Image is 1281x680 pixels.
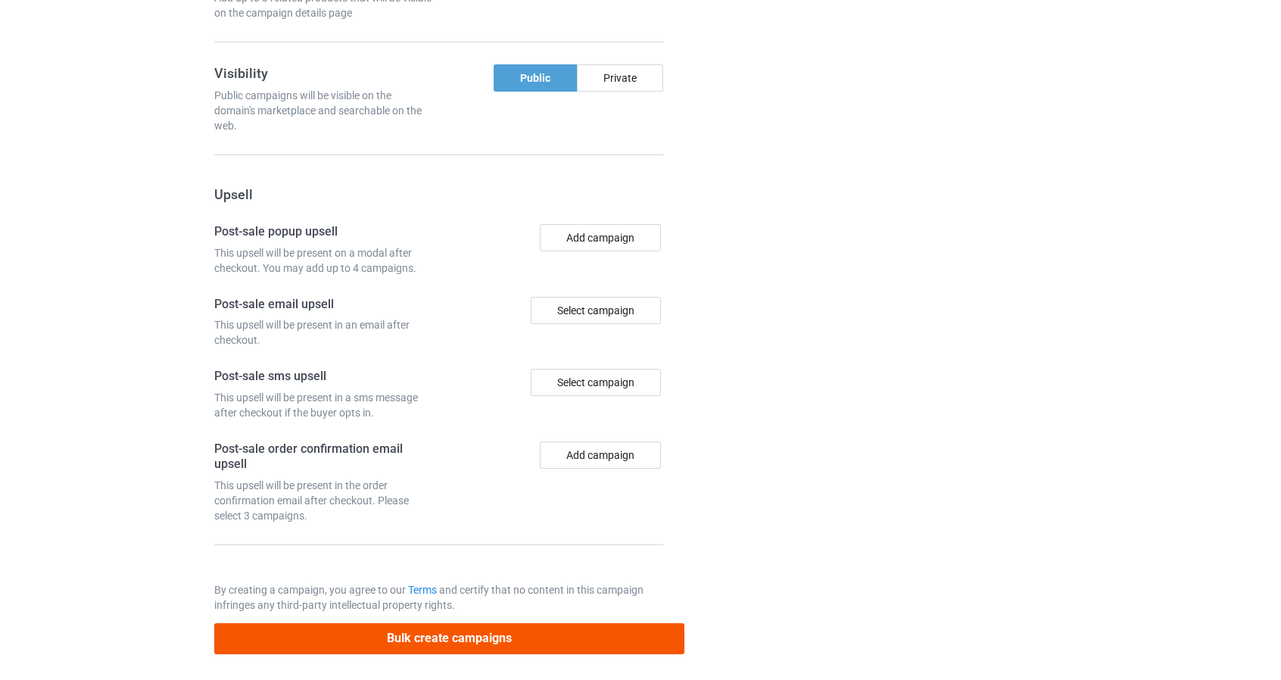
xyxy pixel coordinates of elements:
[214,224,434,240] h4: Post-sale popup upsell
[531,297,661,324] div: Select campaign
[540,441,661,469] button: Add campaign
[408,584,437,596] a: Terms
[214,369,434,385] h4: Post-sale sms upsell
[577,64,663,92] div: Private
[214,582,664,613] p: By creating a campaign, you agree to our and certify that no content in this campaign infringes a...
[214,64,434,82] h3: Visibility
[214,390,434,420] div: This upsell will be present in a sms message after checkout if the buyer opts in.
[214,317,434,348] div: This upsell will be present in an email after checkout.
[540,224,661,251] button: Add campaign
[214,297,434,313] h4: Post-sale email upsell
[494,64,577,92] div: Public
[214,245,434,276] div: This upsell will be present on a modal after checkout. You may add up to 4 campaigns.
[214,441,434,473] h4: Post-sale order confirmation email upsell
[214,186,664,203] h3: Upsell
[214,478,434,523] div: This upsell will be present in the order confirmation email after checkout. Please select 3 campa...
[531,369,661,396] div: Select campaign
[214,623,685,654] button: Bulk create campaigns
[214,88,434,133] div: Public campaigns will be visible on the domain's marketplace and searchable on the web.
